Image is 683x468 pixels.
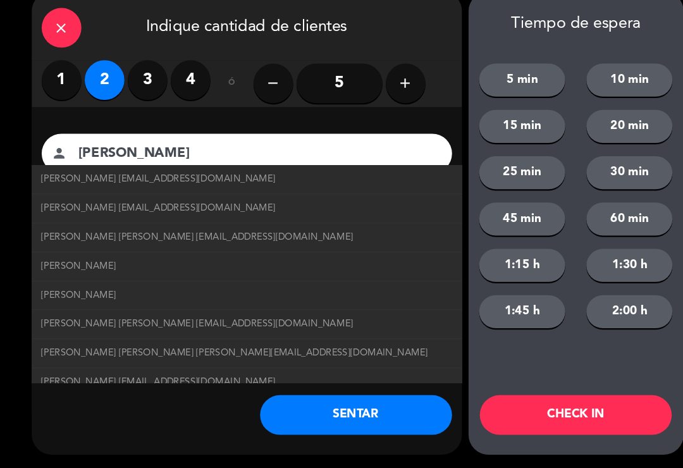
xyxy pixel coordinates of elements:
button: 5 min [458,82,540,113]
button: CHECK IN [458,398,642,436]
label: 2 [81,78,119,116]
button: 1:15 h [458,259,540,290]
button: 60 min [560,214,643,246]
span: [PERSON_NAME] [EMAIL_ADDRESS][DOMAIN_NAME] [40,379,264,393]
button: 20 min [560,126,643,157]
button: remove [242,82,280,120]
i: person [49,160,65,175]
button: 10 min [560,82,643,113]
span: [PERSON_NAME] [PERSON_NAME] [PERSON_NAME][EMAIL_ADDRESS][DOMAIN_NAME] [40,351,409,366]
span: [PERSON_NAME] [PERSON_NAME] [EMAIL_ADDRESS][DOMAIN_NAME] [40,240,338,255]
span: [PERSON_NAME] [40,268,111,283]
div: Indique cantidad de clientes [30,13,441,78]
i: add [380,93,395,108]
button: 30 min [560,170,643,202]
label: 4 [163,78,201,116]
i: close [51,40,66,55]
span: [PERSON_NAME] [EMAIL_ADDRESS][DOMAIN_NAME] [40,185,264,199]
button: 25 min [458,170,540,202]
button: 45 min [458,214,540,246]
i: remove [254,93,269,108]
div: ó [201,78,242,123]
button: 1:45 h [458,303,540,335]
button: 15 min [458,126,540,157]
label: 1 [40,78,78,116]
span: [PERSON_NAME] [EMAIL_ADDRESS][DOMAIN_NAME] [40,212,264,227]
div: Tiempo de espera [448,35,653,53]
span: [PERSON_NAME] [PERSON_NAME] [EMAIL_ADDRESS][DOMAIN_NAME] [40,323,338,338]
button: add [369,82,407,120]
label: 3 [122,78,160,116]
button: SENTAR [249,398,432,436]
button: 2:00 h [560,303,643,335]
button: 1:30 h [560,259,643,290]
input: Nombre del cliente [74,157,415,179]
span: [PERSON_NAME] [40,296,111,311]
